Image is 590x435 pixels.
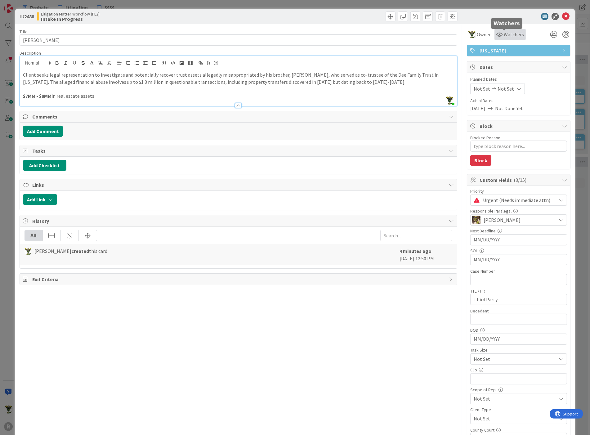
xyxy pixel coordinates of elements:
[23,93,51,99] strong: $7MM - $8MM
[445,96,454,105] img: jZg0EwA0np9Gq80Trytt88zaufK6fxCf.jpg
[472,216,480,224] img: DG
[24,13,34,20] b: 2488
[41,16,100,21] b: Intake In Progress
[23,194,57,205] button: Add Link
[470,328,567,332] div: DOD
[504,31,524,38] span: Watchers
[23,71,454,85] p: Client seeks legal representation to investigate and potentially recover trust assets allegedly m...
[470,209,567,213] div: Responsible Paralegal
[20,34,458,46] input: type card name here...
[474,334,564,344] input: MM/DD/YYYY
[32,181,446,189] span: Links
[470,368,567,372] div: Clio
[25,248,31,255] img: NC
[480,63,559,71] span: Dates
[34,247,107,255] span: [PERSON_NAME] this card
[13,1,28,8] span: Support
[470,189,567,193] div: Priority
[470,135,500,141] label: Blocked Reason
[41,11,100,16] span: Litigation Matter Workflow (FL2)
[474,355,553,363] span: Not Set
[494,20,520,26] h5: Watchers
[23,126,63,137] button: Add Comment
[470,229,567,233] div: Next Deadline
[474,414,553,423] span: Not Set
[480,47,559,54] span: [US_STATE]
[470,268,495,274] label: Case Number
[477,31,491,38] span: Owner
[23,92,454,100] p: in real estate assets
[495,105,523,112] span: Not Done Yet
[474,85,490,92] span: Not Set
[480,176,559,184] span: Custom Fields
[480,122,559,130] span: Block
[470,388,567,392] div: Scope of Rep:
[474,394,553,403] span: Not Set
[470,407,567,412] div: Client Type
[470,105,485,112] span: [DATE]
[498,85,514,92] span: Not Set
[470,427,494,433] label: County Court
[71,248,89,254] b: created
[474,235,564,245] input: MM/DD/YYYY
[470,97,567,104] span: Actual Dates
[470,76,567,83] span: Planned Dates
[470,348,567,352] div: Task Size
[32,113,446,120] span: Comments
[483,196,553,204] span: Urgent (Needs immediate attn)
[468,31,476,38] img: NC
[23,160,66,171] button: Add Checklist
[470,155,491,166] button: Block
[400,247,452,262] div: [DATE] 12:50 PM
[32,147,446,155] span: Tasks
[470,249,567,253] div: SOL
[20,29,28,34] label: Title
[474,254,564,265] input: MM/DD/YYYY
[380,230,452,241] input: Search...
[25,230,43,241] div: All
[400,248,431,254] b: 4 minutes ago
[470,308,489,314] label: Decedent
[484,216,521,224] span: [PERSON_NAME]
[20,13,34,20] span: ID
[470,288,485,294] label: TTE / PR
[32,217,446,225] span: History
[20,50,41,56] span: Description
[514,177,526,183] span: ( 3/15 )
[32,276,446,283] span: Exit Criteria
